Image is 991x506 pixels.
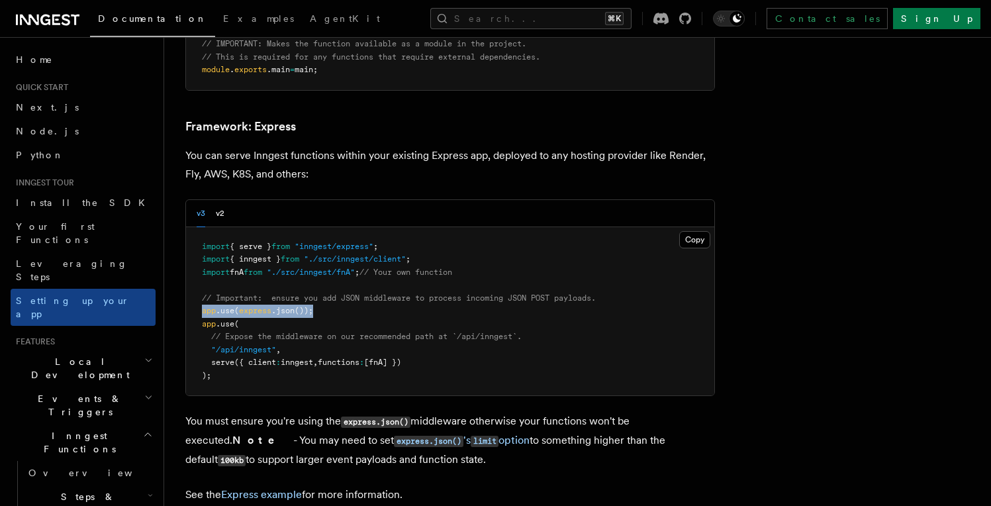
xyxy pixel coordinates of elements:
kbd: ⌘K [605,12,624,25]
span: Events & Triggers [11,392,144,419]
a: Contact sales [767,8,888,29]
span: "/api/inngest" [211,345,276,354]
span: from [244,268,262,277]
span: // Your own function [359,268,452,277]
p: You can serve Inngest functions within your existing Express app, deployed to any hosting provide... [185,146,715,183]
span: // IMPORTANT: Makes the function available as a module in the project. [202,39,526,48]
span: ; [355,268,359,277]
span: Node.js [16,126,79,136]
a: Install the SDK [11,191,156,215]
span: ; [373,242,378,251]
p: You must ensure you're using the middleware otherwise your functions won't be executed. - You may... [185,412,715,470]
span: Overview [28,468,165,478]
a: Next.js [11,95,156,119]
span: module [202,65,230,74]
a: Node.js [11,119,156,143]
code: express.json() [394,436,463,447]
button: Local Development [11,350,156,387]
span: // This is required for any functions that require external dependencies. [202,52,540,62]
button: Toggle dark mode [713,11,745,26]
span: [fnA] }) [364,358,401,367]
span: Quick start [11,82,68,93]
strong: Note [232,434,293,446]
a: Framework: Express [185,117,296,136]
span: "inngest/express" [295,242,373,251]
span: = [290,65,295,74]
span: . [230,65,234,74]
span: .use [216,319,234,329]
a: Overview [23,461,156,485]
span: Inngest Functions [11,429,143,456]
button: Search...⌘K [430,8,632,29]
span: ({ client [234,358,276,367]
span: from [281,254,299,264]
span: app [202,319,216,329]
span: AgentKit [310,13,380,24]
span: ( [234,306,239,315]
span: ( [234,319,239,329]
span: // Important: ensure you add JSON middleware to process incoming JSON POST payloads. [202,293,596,303]
code: limit [471,436,498,447]
span: Next.js [16,102,79,113]
a: express.json()'slimitoption [394,434,530,446]
a: Python [11,143,156,167]
span: Documentation [98,13,207,24]
span: .json [271,306,295,315]
button: v2 [216,200,224,227]
span: ()); [295,306,313,315]
span: Leveraging Steps [16,258,128,282]
a: Home [11,48,156,72]
span: : [359,358,364,367]
span: from [271,242,290,251]
span: .main [267,65,290,74]
span: "./src/inngest/client" [304,254,406,264]
span: ); [202,371,211,380]
span: serve [211,358,234,367]
a: Leveraging Steps [11,252,156,289]
span: Local Development [11,355,144,381]
span: Inngest tour [11,177,74,188]
span: inngest [281,358,313,367]
span: express [239,306,271,315]
button: Inngest Functions [11,424,156,461]
a: Sign Up [893,8,980,29]
span: , [276,345,281,354]
span: app [202,306,216,315]
span: Setting up your app [16,295,130,319]
a: Documentation [90,4,215,37]
span: Python [16,150,64,160]
span: { inngest } [230,254,281,264]
span: import [202,268,230,277]
span: Your first Functions [16,221,95,245]
span: fnA [230,268,244,277]
span: .use [216,306,234,315]
a: Express example [221,488,302,501]
span: Features [11,336,55,347]
button: v3 [197,200,205,227]
span: exports [234,65,267,74]
span: "./src/inngest/fnA" [267,268,355,277]
button: Copy [679,231,710,248]
span: import [202,254,230,264]
span: , [313,358,318,367]
span: main; [295,65,318,74]
span: Examples [223,13,294,24]
a: Setting up your app [11,289,156,326]
a: Your first Functions [11,215,156,252]
code: 100kb [218,455,246,466]
span: // Expose the middleware on our recommended path at `/api/inngest`. [211,332,522,341]
span: ; [406,254,410,264]
span: : [276,358,281,367]
span: Home [16,53,53,66]
a: Examples [215,4,302,36]
span: Install the SDK [16,197,153,208]
span: { serve } [230,242,271,251]
a: AgentKit [302,4,388,36]
button: Events & Triggers [11,387,156,424]
span: import [202,242,230,251]
p: See the for more information. [185,485,715,504]
span: functions [318,358,359,367]
code: express.json() [341,417,410,428]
